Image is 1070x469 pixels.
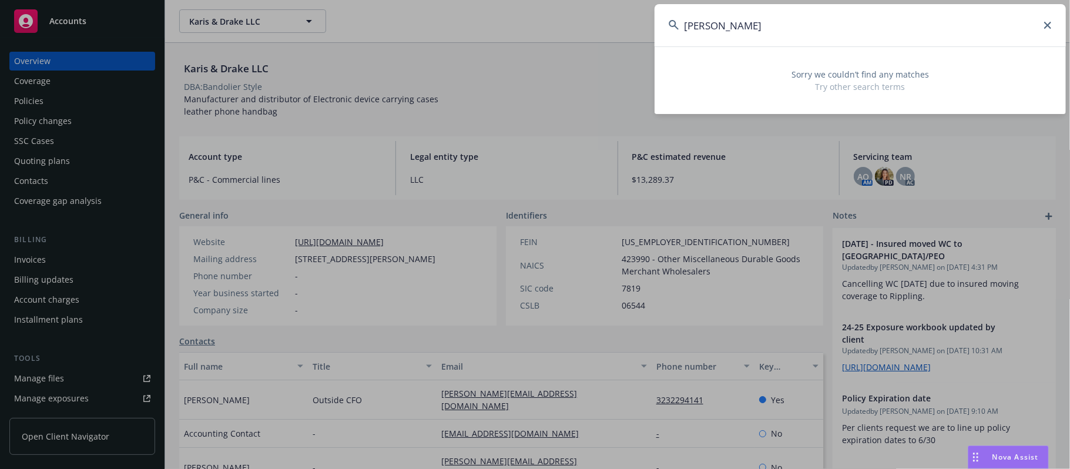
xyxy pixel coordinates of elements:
[655,4,1066,46] input: Search...
[968,445,1049,469] button: Nova Assist
[992,452,1039,462] span: Nova Assist
[669,81,1052,93] span: Try other search terms
[669,68,1052,81] span: Sorry we couldn’t find any matches
[968,446,983,468] div: Drag to move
